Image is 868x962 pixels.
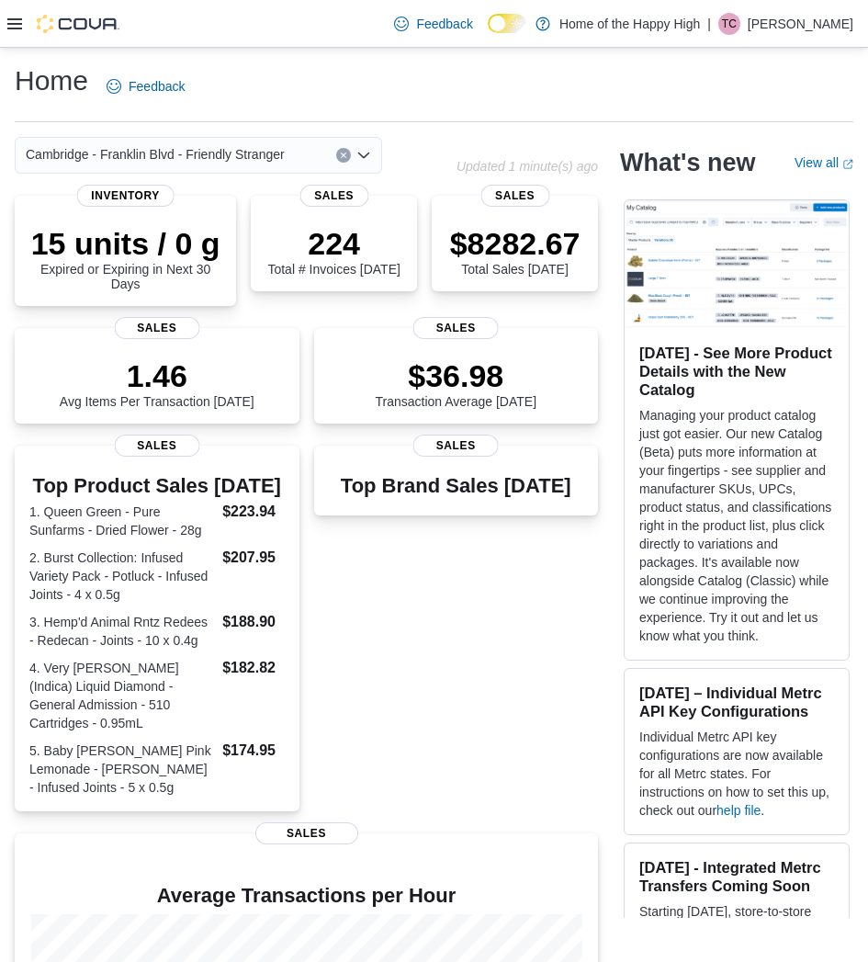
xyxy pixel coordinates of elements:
dd: $223.94 [222,501,284,523]
span: Sales [480,185,549,207]
dt: 3. Hemp'd Animal Rntz Redees - Redecan - Joints - 10 x 0.4g [29,613,215,650]
p: 15 units / 0 g [29,225,221,262]
dd: $182.82 [222,657,284,679]
p: Managing your product catalog just got easier. Our new Catalog (Beta) puts more information at yo... [639,406,834,645]
h3: Top Product Sales [DATE] [29,475,285,497]
dt: 1. Queen Green - Pure Sunfarms - Dried Flower - 28g [29,503,215,539]
div: Total # Invoices [DATE] [267,225,400,277]
svg: External link [842,159,853,170]
span: Inventory [76,185,175,207]
span: Sales [413,435,499,457]
span: Sales [114,435,199,457]
p: 1.46 [60,357,254,394]
p: [PERSON_NAME] [748,13,853,35]
p: $36.98 [375,357,536,394]
h3: Top Brand Sales [DATE] [341,475,571,497]
p: | [707,13,711,35]
a: Feedback [387,6,479,42]
button: Open list of options [356,148,371,163]
span: Dark Mode [488,33,489,34]
span: Sales [114,317,199,339]
div: Avg Items Per Transaction [DATE] [60,357,254,409]
a: View allExternal link [795,155,853,170]
div: Taylor Corbett [718,13,740,35]
dd: $207.95 [222,547,284,569]
span: Feedback [129,77,185,96]
input: Dark Mode [488,14,526,33]
h1: Home [15,62,88,99]
span: TC [722,13,737,35]
span: Feedback [416,15,472,33]
h3: [DATE] - Integrated Metrc Transfers Coming Soon [639,858,834,895]
span: Sales [299,185,368,207]
span: Sales [413,317,499,339]
p: Individual Metrc API key configurations are now available for all Metrc states. For instructions ... [639,728,834,820]
p: 224 [267,225,400,262]
p: Updated 1 minute(s) ago [457,159,598,174]
a: Feedback [99,68,192,105]
span: Sales [255,822,358,844]
h3: [DATE] - See More Product Details with the New Catalog [639,344,834,399]
dd: $174.95 [222,740,284,762]
dt: 2. Burst Collection: Infused Variety Pack - Potluck - Infused Joints - 4 x 0.5g [29,549,215,604]
span: Cambridge - Franklin Blvd - Friendly Stranger [26,143,285,165]
div: Expired or Expiring in Next 30 Days [29,225,221,291]
h3: [DATE] – Individual Metrc API Key Configurations [639,684,834,720]
div: Total Sales [DATE] [450,225,581,277]
h4: Average Transactions per Hour [29,885,583,907]
dd: $188.90 [222,611,284,633]
p: $8282.67 [450,225,581,262]
p: Home of the Happy High [559,13,700,35]
a: help file [716,803,761,818]
button: Clear input [336,148,351,163]
div: Transaction Average [DATE] [375,357,536,409]
dt: 5. Baby [PERSON_NAME] Pink Lemonade - [PERSON_NAME] - Infused Joints - 5 x 0.5g [29,741,215,797]
dt: 4. Very [PERSON_NAME] (Indica) Liquid Diamond - General Admission - 510 Cartridges - 0.95mL [29,659,215,732]
h2: What's new [620,148,755,177]
img: Cova [37,15,119,33]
